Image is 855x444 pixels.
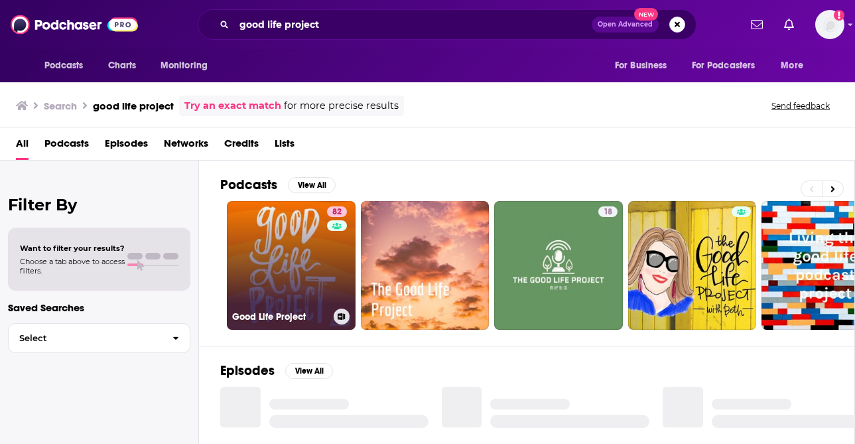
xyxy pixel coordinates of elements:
[99,53,145,78] a: Charts
[598,206,618,217] a: 18
[746,13,768,36] a: Show notifications dropdown
[232,311,328,323] h3: Good Life Project
[494,201,623,330] a: 18
[224,133,259,160] a: Credits
[781,56,803,75] span: More
[615,56,667,75] span: For Business
[44,100,77,112] h3: Search
[164,133,208,160] a: Networks
[220,362,275,379] h2: Episodes
[220,177,277,193] h2: Podcasts
[275,133,295,160] a: Lists
[105,133,148,160] a: Episodes
[8,301,190,314] p: Saved Searches
[8,323,190,353] button: Select
[20,244,125,253] span: Want to filter your results?
[604,206,612,219] span: 18
[834,10,844,21] svg: Add a profile image
[227,201,356,330] a: 82Good Life Project
[683,53,775,78] button: open menu
[779,13,799,36] a: Show notifications dropdown
[288,177,336,193] button: View All
[161,56,208,75] span: Monitoring
[634,8,658,21] span: New
[16,133,29,160] a: All
[151,53,225,78] button: open menu
[35,53,101,78] button: open menu
[332,206,342,219] span: 82
[198,9,696,40] div: Search podcasts, credits, & more...
[44,133,89,160] a: Podcasts
[285,363,333,379] button: View All
[327,206,347,217] a: 82
[592,17,659,33] button: Open AdvancedNew
[9,334,162,342] span: Select
[692,56,756,75] span: For Podcasters
[11,12,138,37] img: Podchaser - Follow, Share and Rate Podcasts
[93,100,174,112] h3: good life project
[108,56,137,75] span: Charts
[184,98,281,113] a: Try an exact match
[606,53,684,78] button: open menu
[815,10,844,39] button: Show profile menu
[234,14,592,35] input: Search podcasts, credits, & more...
[767,100,834,111] button: Send feedback
[44,56,84,75] span: Podcasts
[284,98,399,113] span: for more precise results
[8,195,190,214] h2: Filter By
[220,362,333,379] a: EpisodesView All
[815,10,844,39] span: Logged in as megcassidy
[220,177,336,193] a: PodcastsView All
[598,21,653,28] span: Open Advanced
[20,257,125,275] span: Choose a tab above to access filters.
[815,10,844,39] img: User Profile
[771,53,820,78] button: open menu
